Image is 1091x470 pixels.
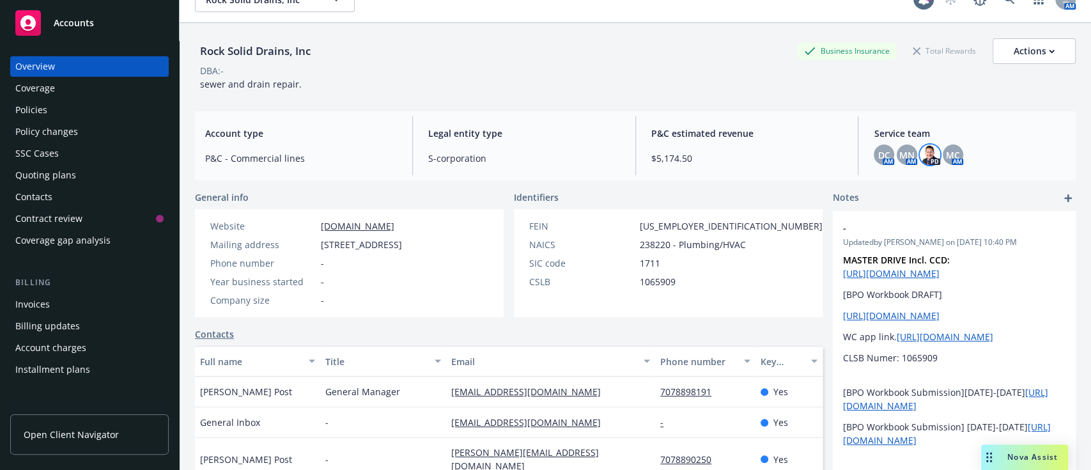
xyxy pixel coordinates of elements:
[325,385,400,398] span: General Manager
[15,100,47,120] div: Policies
[640,219,823,233] span: [US_EMPLOYER_IDENTIFICATION_NUMBER]
[10,276,169,289] div: Billing
[10,5,169,41] a: Accounts
[10,338,169,358] a: Account charges
[946,148,960,162] span: MC
[200,78,302,90] span: sewer and drain repair.
[200,453,292,466] span: [PERSON_NAME] Post
[529,238,635,251] div: NAICS
[1060,191,1076,206] a: add
[10,121,169,142] a: Policy changes
[660,453,722,466] a: 7078890250
[195,191,249,204] span: General info
[195,327,234,341] a: Contacts
[843,386,1065,412] p: [BPO Workbook Submission][DATE]-[DATE]
[200,64,224,77] div: DBA: -
[210,275,316,288] div: Year business started
[798,43,896,59] div: Business Insurance
[15,187,52,207] div: Contacts
[899,148,915,162] span: MN
[529,256,635,270] div: SIC code
[428,152,620,165] span: S-corporation
[833,191,859,206] span: Notes
[15,230,111,251] div: Coverage gap analysis
[325,355,426,368] div: Title
[843,288,1065,301] p: [BPO Workbook DRAFT]
[10,100,169,120] a: Policies
[15,359,90,380] div: Installment plans
[320,346,445,377] button: Title
[878,148,890,162] span: DC
[15,56,55,77] div: Overview
[10,316,169,336] a: Billing updates
[446,346,655,377] button: Email
[981,444,1068,470] button: Nova Assist
[321,238,402,251] span: [STREET_ADDRESS]
[529,219,635,233] div: FEIN
[15,121,78,142] div: Policy changes
[10,359,169,380] a: Installment plans
[843,237,1065,248] span: Updated by [PERSON_NAME] on [DATE] 10:40 PM
[897,331,993,343] a: [URL][DOMAIN_NAME]
[195,346,320,377] button: Full name
[920,145,940,165] img: photo
[15,338,86,358] div: Account charges
[640,275,676,288] span: 1065909
[773,385,788,398] span: Yes
[210,238,316,251] div: Mailing address
[660,416,674,428] a: -
[10,230,169,251] a: Coverage gap analysis
[205,127,397,140] span: Account type
[24,428,119,441] span: Open Client Navigator
[843,221,1032,235] span: -
[15,143,59,164] div: SSC Cases
[200,385,292,398] span: [PERSON_NAME] Post
[651,152,843,165] span: $5,174.50
[640,238,746,251] span: 238220 - Plumbing/HVAC
[205,152,397,165] span: P&C - Commercial lines
[15,294,50,315] div: Invoices
[10,208,169,229] a: Contract review
[761,355,803,368] div: Key contact
[843,267,940,279] a: [URL][DOMAIN_NAME]
[874,127,1065,140] span: Service team
[15,78,55,98] div: Coverage
[10,143,169,164] a: SSC Cases
[755,346,823,377] button: Key contact
[10,294,169,315] a: Invoices
[640,256,660,270] span: 1711
[321,256,324,270] span: -
[10,165,169,185] a: Quoting plans
[651,127,843,140] span: P&C estimated revenue
[843,330,1065,343] p: WC app link.
[15,316,80,336] div: Billing updates
[843,351,1065,364] p: CLSB Numer: 1065909
[451,416,611,428] a: [EMAIL_ADDRESS][DOMAIN_NAME]
[1007,451,1058,462] span: Nova Assist
[451,386,611,398] a: [EMAIL_ADDRESS][DOMAIN_NAME]
[993,38,1076,64] button: Actions
[325,453,329,466] span: -
[195,43,316,59] div: Rock Solid Drains, Inc
[210,256,316,270] div: Phone number
[773,416,788,429] span: Yes
[210,294,316,307] div: Company size
[10,56,169,77] a: Overview
[833,211,1076,457] div: -Updatedby [PERSON_NAME] on [DATE] 10:40 PMMASTER DRIVE Incl. CCD: [URL][DOMAIN_NAME][BPO Workboo...
[906,43,982,59] div: Total Rewards
[428,127,620,140] span: Legal entity type
[10,187,169,207] a: Contacts
[660,386,722,398] a: 7078898191
[529,275,635,288] div: CSLB
[981,444,997,470] div: Drag to move
[325,416,329,429] span: -
[843,420,1065,447] p: [BPO Workbook Submission] [DATE]-[DATE]
[660,355,736,368] div: Phone number
[451,355,636,368] div: Email
[15,165,76,185] div: Quoting plans
[843,309,940,322] a: [URL][DOMAIN_NAME]
[321,294,324,307] span: -
[200,355,301,368] div: Full name
[15,208,82,229] div: Contract review
[200,416,260,429] span: General Inbox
